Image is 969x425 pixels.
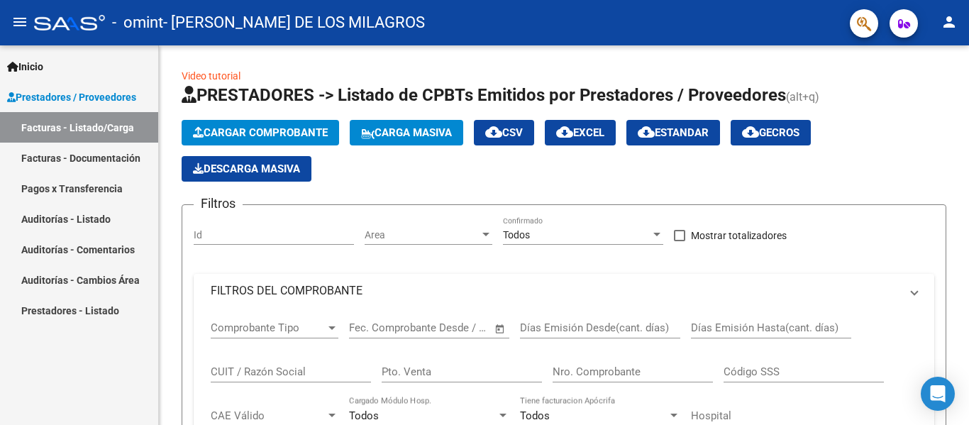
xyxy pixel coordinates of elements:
[182,156,311,182] app-download-masive: Descarga masiva de comprobantes (adjuntos)
[7,89,136,105] span: Prestadores / Proveedores
[556,126,604,139] span: EXCEL
[638,123,655,140] mat-icon: cloud_download
[350,120,463,145] button: Carga Masiva
[182,120,339,145] button: Cargar Comprobante
[731,120,811,145] button: Gecros
[194,274,934,308] mat-expansion-panel-header: FILTROS DEL COMPROBANTE
[941,13,958,31] mat-icon: person
[485,126,523,139] span: CSV
[638,126,709,139] span: Estandar
[211,321,326,334] span: Comprobante Tipo
[419,321,488,334] input: Fecha fin
[349,409,379,422] span: Todos
[520,409,550,422] span: Todos
[211,409,326,422] span: CAE Válido
[742,123,759,140] mat-icon: cloud_download
[691,227,787,244] span: Mostrar totalizadores
[11,13,28,31] mat-icon: menu
[194,194,243,214] h3: Filtros
[182,156,311,182] button: Descarga Masiva
[556,123,573,140] mat-icon: cloud_download
[503,229,530,241] span: Todos
[545,120,616,145] button: EXCEL
[163,7,425,38] span: - [PERSON_NAME] DE LOS MILAGROS
[921,377,955,411] div: Open Intercom Messenger
[182,85,786,105] span: PRESTADORES -> Listado de CPBTs Emitidos por Prestadores / Proveedores
[193,126,328,139] span: Cargar Comprobante
[193,162,300,175] span: Descarga Masiva
[361,126,452,139] span: Carga Masiva
[365,229,480,241] span: Area
[742,126,799,139] span: Gecros
[112,7,163,38] span: - omint
[349,321,406,334] input: Fecha inicio
[485,123,502,140] mat-icon: cloud_download
[211,283,900,299] mat-panel-title: FILTROS DEL COMPROBANTE
[182,70,240,82] a: Video tutorial
[786,90,819,104] span: (alt+q)
[7,59,43,74] span: Inicio
[492,321,509,337] button: Open calendar
[626,120,720,145] button: Estandar
[474,120,534,145] button: CSV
